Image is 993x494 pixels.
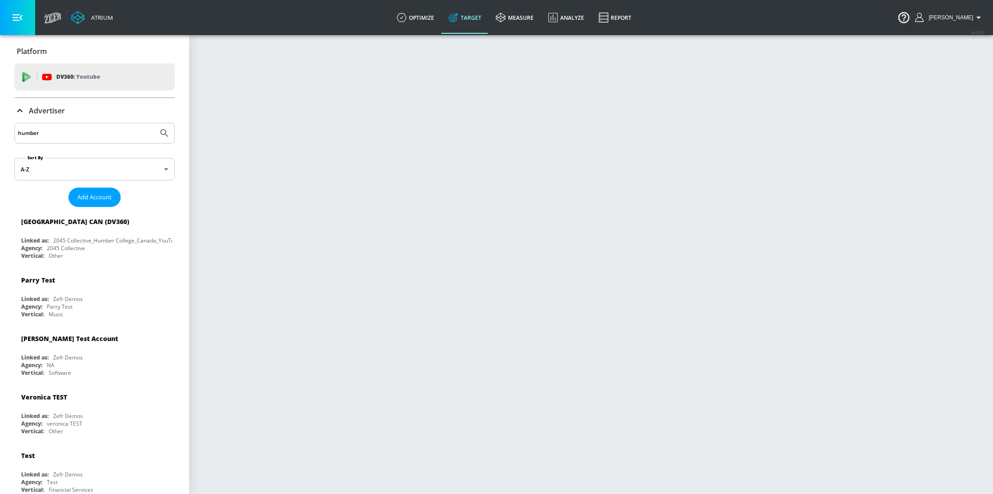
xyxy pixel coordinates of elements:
div: Linked as: [21,471,49,478]
div: [GEOGRAPHIC_DATA] CAN (DV360) [21,217,129,226]
button: [PERSON_NAME] [915,12,984,23]
div: Veronica TESTLinked as:Zefr DemosAgency:veronica TESTVertical:Other [14,386,175,437]
input: Search by name [18,127,154,139]
div: Test [47,478,58,486]
div: Agency: [21,420,42,427]
div: Other [49,427,63,435]
a: optimize [390,1,441,34]
div: Atrium [87,13,113,22]
div: Vertical: [21,252,44,260]
div: Parry TestLinked as:Zefr DemosAgency:Parry TestVertical:Music [14,269,175,320]
div: Vertical: [21,427,44,435]
div: Zefr Demos [53,471,83,478]
div: [PERSON_NAME] Test AccountLinked as:Zefr DemosAgency:NAVertical:Software [14,328,175,379]
a: Atrium [71,11,113,24]
p: Platform [17,46,47,56]
div: Vertical: [21,369,44,377]
label: Sort By [26,155,45,161]
div: Platform [14,39,175,64]
p: DV360: [56,72,100,82]
div: [GEOGRAPHIC_DATA] CAN (DV360)Linked as:2045 Collective_Humber College_Canada_YouTube_DV360Agency:... [14,211,175,262]
div: 2045 Collective_Humber College_Canada_YouTube_DV360 [53,237,200,244]
div: veronica TEST [47,420,82,427]
a: Report [591,1,639,34]
a: Target [441,1,489,34]
div: 2045 Collective [47,244,85,252]
div: Parry Test [47,303,73,310]
div: Agency: [21,478,42,486]
div: Linked as: [21,237,49,244]
div: Test [21,451,35,460]
div: Agency: [21,303,42,310]
p: Advertiser [29,106,65,116]
div: Linked as: [21,295,49,303]
span: v 4.25.4 [971,30,984,35]
div: Zefr Demos [53,354,83,361]
div: Other [49,252,63,260]
div: [PERSON_NAME] Test Account [21,334,118,343]
div: NA [47,361,54,369]
div: Agency: [21,244,42,252]
div: Agency: [21,361,42,369]
a: measure [489,1,541,34]
div: Zefr Demos [53,295,83,303]
div: A-Z [14,158,175,180]
span: Add Account [77,192,112,202]
button: Submit Search [154,123,174,143]
p: Youtube [76,72,100,81]
div: Software [49,369,71,377]
div: Parry Test [21,276,55,284]
div: Music [49,310,63,318]
div: Zefr Demos [53,412,83,420]
div: Vertical: [21,486,44,494]
div: Veronica TEST [21,393,67,401]
a: Analyze [541,1,591,34]
button: Add Account [68,188,121,207]
div: Vertical: [21,310,44,318]
div: Financial Services [49,486,93,494]
div: Linked as: [21,354,49,361]
button: Open Resource Center [891,4,916,30]
div: DV360: Youtube [14,63,175,90]
div: Advertiser [14,98,175,123]
div: Linked as: [21,412,49,420]
span: login as: stephanie.wolklin@zefr.com [925,14,973,21]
